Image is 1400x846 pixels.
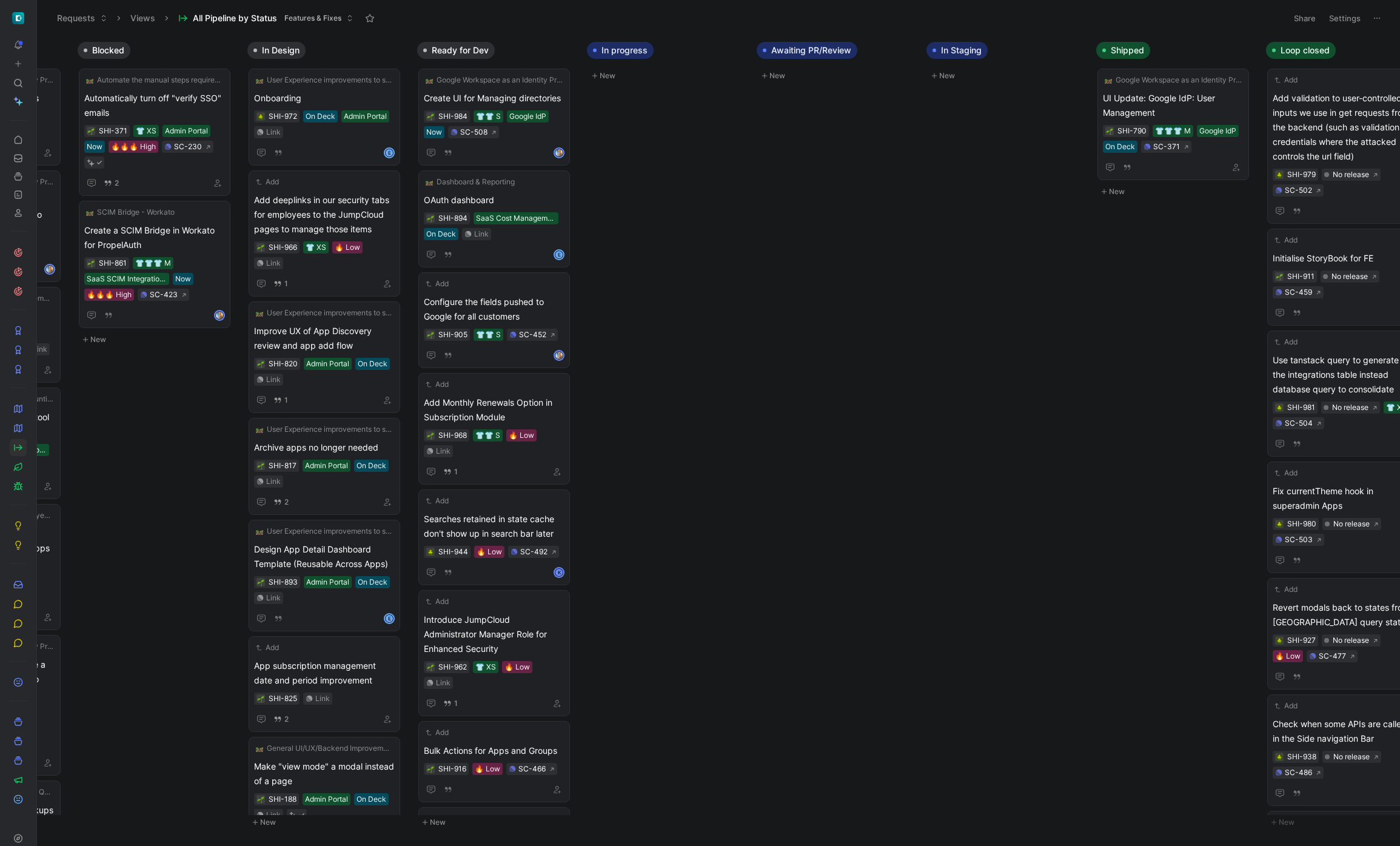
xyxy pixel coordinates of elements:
[86,209,93,216] img: 🛤️
[87,273,167,285] div: SaaS SCIM Integrations
[254,324,395,353] span: Improve UX of App Discovery review and app add flow
[426,765,435,773] div: 🌱
[424,193,564,207] span: OAuth dashboard
[1266,42,1336,59] button: Loop closed
[284,397,288,404] span: 1
[424,512,564,541] span: Searches retained in state cache don't show up in search bar later
[1287,751,1316,763] div: SHI-938
[1333,518,1370,530] div: No release
[518,763,546,775] div: SC-466
[249,170,400,297] a: AddAdd deeplinks in our security tabs for employees to the JumpCloud pages to manage those items👕...
[587,69,747,83] button: New
[438,546,468,558] div: SHI-944
[87,128,95,135] img: 🌱
[1275,272,1284,281] div: 🌱
[262,44,300,56] span: In Design
[1275,753,1284,761] button: 🪲
[426,663,435,671] button: 🌱
[87,127,95,135] button: 🌱
[418,590,570,716] a: AddIntroduce JumpCloud Administrator Manager Role for Enhanced Security👕 XS🔥 LowLink1
[284,716,289,723] span: 2
[1285,417,1313,429] div: SC-504
[426,76,433,84] img: 🛤️
[426,431,435,440] button: 🌱
[267,742,393,754] span: General UI/UX/Backend Improvements
[426,331,435,339] button: 🌱
[335,241,360,253] div: 🔥 Low
[1153,141,1180,153] div: SC-371
[99,257,127,269] div: SHI-861
[476,212,556,224] div: SaaS Cost Management
[1273,700,1299,712] button: Add
[357,460,386,472] div: On Deck
[424,395,564,425] span: Add Monthly Renewals Option in Subscription Module
[1276,274,1283,281] img: 🌱
[111,141,156,153] div: 🔥🔥🔥 High
[418,170,570,267] a: 🛤️Dashboard & ReportingOAuth dashboardSaaS Cost ManagementOn DeckLinkE
[125,9,161,27] button: Views
[432,44,489,56] span: Ready for Dev
[438,661,467,673] div: SHI-962
[87,259,95,267] div: 🌱
[426,214,435,223] button: 🌱
[519,329,546,341] div: SC-452
[1285,534,1313,546] div: SC-503
[426,126,442,138] div: Now
[78,332,238,347] button: New
[135,257,171,269] div: 👕👕👕 M
[441,697,460,710] button: 1
[267,307,393,319] span: User Experience improvements to support Google workspace as an IdP
[427,113,434,121] img: 🌱
[254,74,395,86] button: 🛤️User Experience improvements to support Google workspace as an IdP
[357,793,386,805] div: On Deck
[284,12,341,24] span: Features & Fixes
[1333,751,1370,763] div: No release
[84,223,225,252] span: Create a SCIM Bridge in Workato for PropelAuth
[256,360,265,368] div: 🌱
[256,112,265,121] button: 🪲
[45,265,54,274] img: avatar
[1103,74,1244,86] button: 🛤️Google Workspace as an Identity Provider (IdP) Integration
[436,677,450,689] div: Link
[426,112,435,121] button: 🌱
[438,429,467,441] div: SHI-968
[454,700,458,707] span: 1
[175,273,191,285] div: Now
[256,528,263,535] img: 🛤️
[424,378,450,391] button: Add
[438,329,467,341] div: SHI-905
[1273,234,1299,246] button: Add
[256,694,265,703] button: 🌱
[1333,634,1369,646] div: No release
[1106,128,1113,135] img: 🌱
[504,661,530,673] div: 🔥 Low
[509,429,534,441] div: 🔥 Low
[256,462,265,470] button: 🌱
[165,125,208,137] div: Admin Portal
[427,664,434,671] img: 🌱
[256,795,265,804] button: 🌱
[269,358,298,370] div: SHI-820
[1275,520,1284,528] div: 🪲
[79,69,230,196] a: 🛤️Automate the manual steps required to finish onboarding a customer after org creationAutomatica...
[249,520,400,631] a: 🛤️User Experience improvements to support Google workspace as an IdPDesign App Detail Dashboard T...
[266,257,281,269] div: Link
[256,578,265,586] button: 🌱
[1287,518,1316,530] div: SHI-980
[437,74,563,86] span: Google Workspace as an Identity Provider (IdP) Integration
[257,463,264,470] img: 🌱
[254,759,395,788] span: Make "view mode" a modal instead of a page
[385,614,394,623] div: E
[418,721,570,802] a: AddBulk Actions for Apps and Groups🔥 LowSC-466
[256,309,263,317] img: 🛤️
[1111,44,1144,56] span: Shipped
[97,74,223,86] span: Automate the manual steps required to finish onboarding a customer after org creation
[1273,467,1299,479] button: Add
[193,12,277,24] span: All Pipeline by Status
[1287,169,1316,181] div: SHI-979
[215,311,224,320] img: avatar
[520,546,548,558] div: SC-492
